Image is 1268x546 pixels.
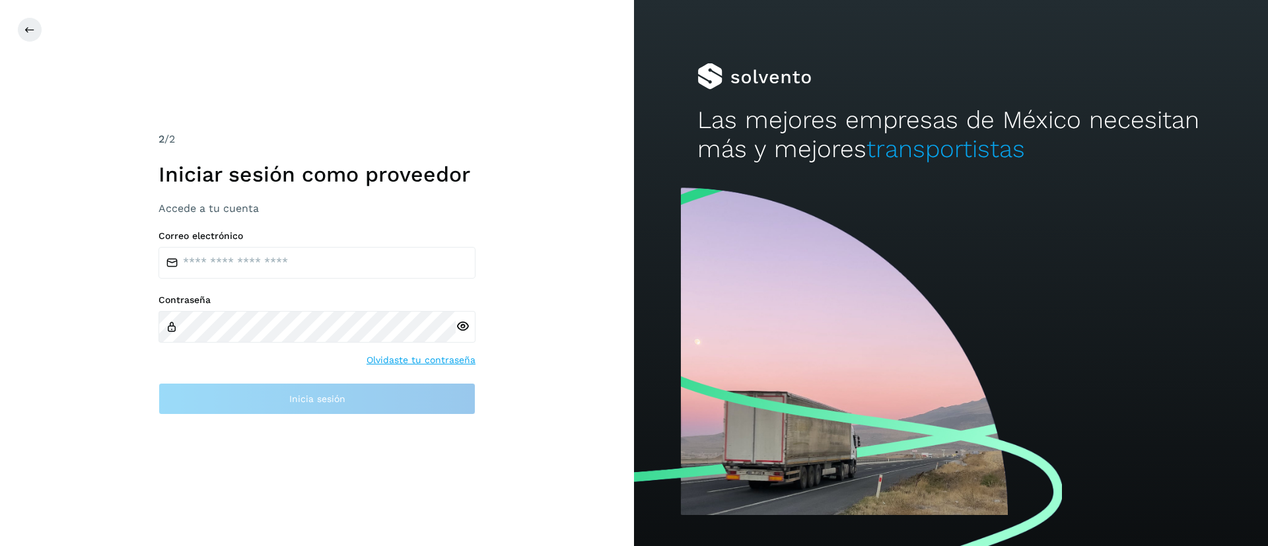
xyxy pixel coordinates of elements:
[158,133,164,145] span: 2
[158,202,475,215] h3: Accede a tu cuenta
[866,135,1025,163] span: transportistas
[158,131,475,147] div: /2
[289,394,345,403] span: Inicia sesión
[158,294,475,306] label: Contraseña
[158,162,475,187] h1: Iniciar sesión como proveedor
[158,383,475,415] button: Inicia sesión
[158,230,475,242] label: Correo electrónico
[697,106,1205,164] h2: Las mejores empresas de México necesitan más y mejores
[367,353,475,367] a: Olvidaste tu contraseña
